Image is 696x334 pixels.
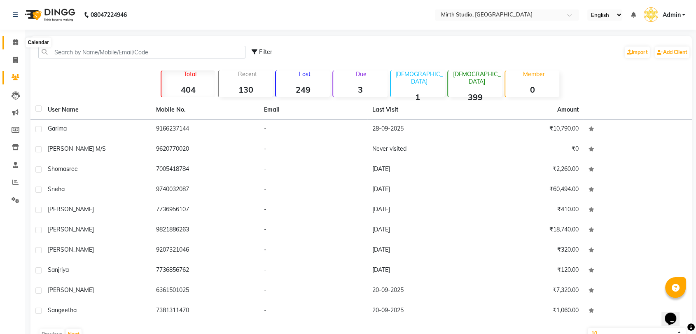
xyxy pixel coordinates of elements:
[151,119,259,140] td: 9166237144
[151,140,259,160] td: 9620770020
[279,70,330,78] p: Lost
[48,125,67,132] span: Garima
[259,241,367,261] td: -
[655,47,689,58] a: Add Client
[222,70,273,78] p: Recent
[48,306,77,314] span: Sangeetha
[476,241,584,261] td: ₹320.00
[259,140,367,160] td: -
[552,100,584,119] th: Amount
[48,246,94,253] span: [PERSON_NAME]
[259,180,367,200] td: -
[662,11,680,19] span: Admin
[151,220,259,241] td: 9821886263
[367,281,476,301] td: 20-09-2025
[451,70,502,85] p: [DEMOGRAPHIC_DATA]
[367,241,476,261] td: [DATE]
[151,301,259,321] td: 7381311470
[367,160,476,180] td: [DATE]
[161,84,215,95] strong: 404
[26,38,51,48] div: Calendar
[476,140,584,160] td: ₹0
[367,119,476,140] td: 28-09-2025
[661,301,688,326] iframe: chat widget
[48,266,69,273] span: Sanjriya
[367,140,476,160] td: Never visited
[259,301,367,321] td: -
[259,160,367,180] td: -
[625,47,650,58] a: Import
[48,286,94,294] span: [PERSON_NAME]
[335,70,387,78] p: Due
[505,84,559,95] strong: 0
[219,84,273,95] strong: 130
[151,180,259,200] td: 9740032087
[448,92,502,102] strong: 399
[367,180,476,200] td: [DATE]
[367,200,476,220] td: [DATE]
[276,84,330,95] strong: 249
[259,261,367,281] td: -
[48,185,65,193] span: Sneha
[394,70,445,85] p: [DEMOGRAPHIC_DATA]
[476,200,584,220] td: ₹410.00
[259,281,367,301] td: -
[391,92,445,102] strong: 1
[48,226,94,233] span: [PERSON_NAME]
[151,200,259,220] td: 7736956107
[151,241,259,261] td: 9207321046
[476,261,584,281] td: ₹120.00
[38,46,245,58] input: Search by Name/Mobile/Email/Code
[48,165,78,173] span: Shomasree
[259,220,367,241] td: -
[476,301,584,321] td: ₹1,060.00
[476,160,584,180] td: ₹2,260.00
[644,7,658,22] img: Admin
[476,180,584,200] td: ₹60,494.00
[259,119,367,140] td: -
[367,301,476,321] td: 20-09-2025
[151,100,259,119] th: Mobile No.
[476,220,584,241] td: ₹18,740.00
[509,70,559,78] p: Member
[367,220,476,241] td: [DATE]
[43,100,151,119] th: User Name
[476,281,584,301] td: ₹7,320.00
[48,145,106,152] span: [PERSON_NAME] m/s
[151,261,259,281] td: 7736856762
[476,119,584,140] td: ₹10,790.00
[259,200,367,220] td: -
[21,3,77,26] img: logo
[259,100,367,119] th: Email
[367,261,476,281] td: [DATE]
[333,84,387,95] strong: 3
[151,160,259,180] td: 7005418784
[48,206,94,213] span: [PERSON_NAME]
[165,70,215,78] p: Total
[151,281,259,301] td: 6361501025
[259,48,272,56] span: Filter
[367,100,476,119] th: Last Visit
[91,3,127,26] b: 08047224946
